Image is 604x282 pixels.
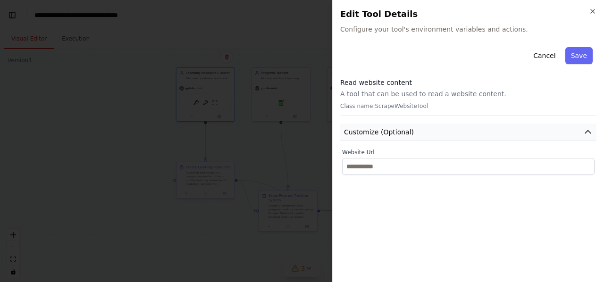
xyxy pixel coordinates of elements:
span: Configure your tool's environment variables and actions. [340,25,596,34]
h3: Read website content [340,78,596,87]
button: Customize (Optional) [340,124,596,141]
button: Save [565,47,593,64]
h2: Edit Tool Details [340,8,596,21]
p: A tool that can be used to read a website content. [340,89,596,99]
button: Cancel [528,47,561,64]
p: Class name: ScrapeWebsiteTool [340,102,596,110]
span: Customize (Optional) [344,127,414,137]
label: Website Url [342,149,595,156]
